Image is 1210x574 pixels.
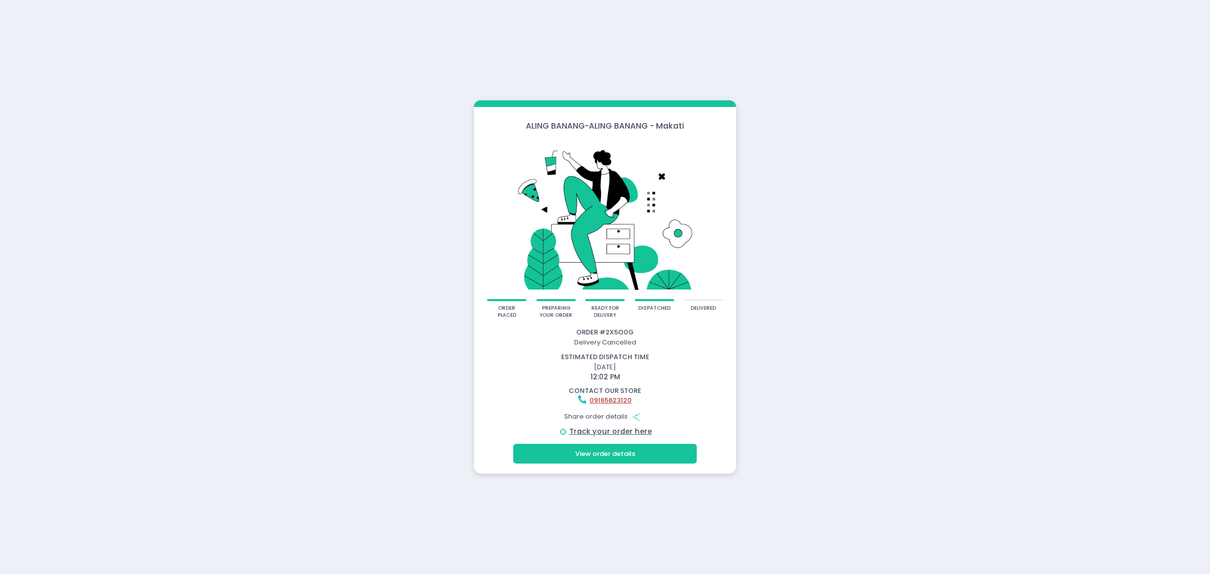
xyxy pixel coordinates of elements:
span: 12:02 PM [590,372,620,382]
button: View order details [513,444,697,463]
div: ALING BANANG - ALING BANANG - Makati [474,120,736,132]
div: ready for delivery [589,305,622,319]
div: estimated dispatch time [475,352,735,362]
div: preparing your order [539,305,572,319]
div: contact our store [475,386,735,396]
div: Share order details [475,407,735,426]
div: Order # 2X5O0G [475,327,735,337]
div: order placed [491,305,523,319]
a: 09165623120 [589,395,632,405]
div: dispatched [638,305,671,312]
a: Track your order here [569,426,652,436]
div: [DATE] [469,352,741,382]
div: delivered [691,305,716,312]
div: Delivery Cancelled [475,337,735,348]
img: talkie [487,139,723,300]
